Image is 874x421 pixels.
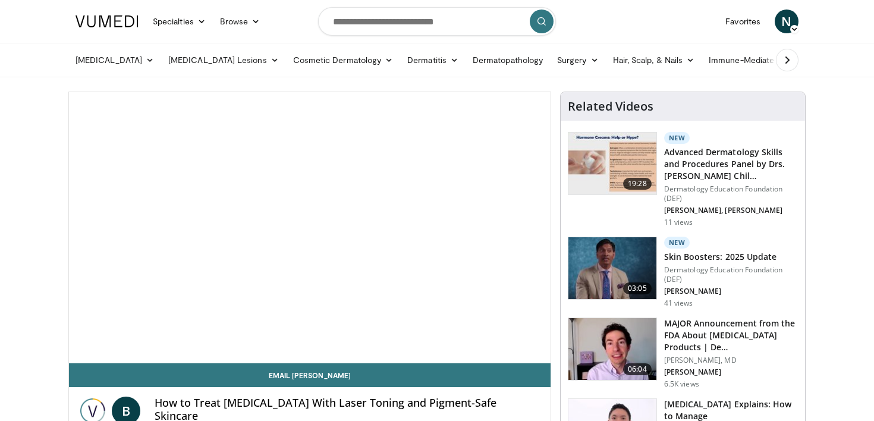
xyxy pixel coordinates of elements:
a: [MEDICAL_DATA] Lesions [161,48,286,72]
h3: Advanced Dermatology Skills and Procedures Panel by Drs. [PERSON_NAME] Chil… [664,146,798,182]
span: 03:05 [623,282,652,294]
a: Surgery [550,48,606,72]
h4: Related Videos [568,99,653,114]
h3: Skin Boosters: 2025 Update [664,251,798,263]
a: Immune-Mediated [702,48,798,72]
p: Dermatology Education Foundation (DEF) [664,184,798,203]
a: Browse [213,10,268,33]
a: Dermatitis [400,48,466,72]
img: dd29cf01-09ec-4981-864e-72915a94473e.150x105_q85_crop-smart_upscale.jpg [568,133,656,194]
a: 19:28 New Advanced Dermatology Skills and Procedures Panel by Drs. [PERSON_NAME] Chil… Dermatolog... [568,132,798,227]
p: Dermatology Education Foundation (DEF) [664,265,798,284]
span: 19:28 [623,178,652,190]
h3: MAJOR Announcement from the FDA About [MEDICAL_DATA] Products | De… [664,318,798,353]
a: Dermatopathology [466,48,550,72]
span: 06:04 [623,363,652,375]
a: [MEDICAL_DATA] [68,48,161,72]
a: 06:04 MAJOR Announcement from the FDA About [MEDICAL_DATA] Products | De… [PERSON_NAME], MD [PERS... [568,318,798,389]
img: VuMedi Logo [76,15,139,27]
p: 11 views [664,218,693,227]
img: b8d0b268-5ea7-42fe-a1b9-7495ab263df8.150x105_q85_crop-smart_upscale.jpg [568,318,656,380]
p: 6.5K views [664,379,699,389]
video-js: Video Player [69,92,551,363]
input: Search topics, interventions [318,7,556,36]
p: 41 views [664,299,693,308]
a: 03:05 New Skin Boosters: 2025 Update Dermatology Education Foundation (DEF) [PERSON_NAME] 41 views [568,237,798,308]
a: Hair, Scalp, & Nails [606,48,702,72]
p: [PERSON_NAME], MD [664,356,798,365]
a: Favorites [718,10,768,33]
a: Email [PERSON_NAME] [69,363,551,387]
p: [PERSON_NAME], [PERSON_NAME] [664,206,798,215]
a: Cosmetic Dermatology [286,48,400,72]
a: Specialties [146,10,213,33]
p: New [664,237,690,249]
p: New [664,132,690,144]
p: [PERSON_NAME] [664,367,798,377]
p: [PERSON_NAME] [664,287,798,296]
img: 5d8405b0-0c3f-45ed-8b2f-ed15b0244802.150x105_q85_crop-smart_upscale.jpg [568,237,656,299]
a: N [775,10,798,33]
